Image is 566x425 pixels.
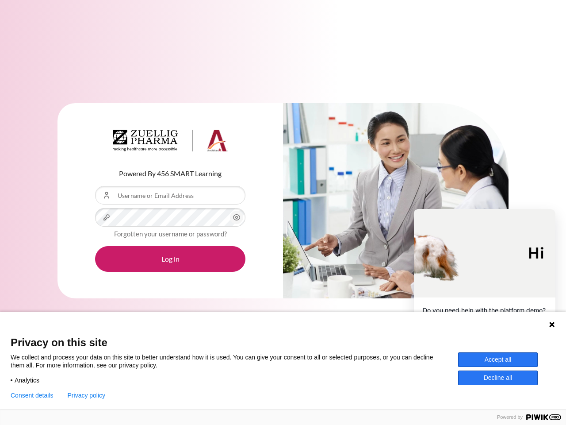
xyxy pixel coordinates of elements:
img: Architeck [113,130,228,152]
button: Consent details [11,392,54,399]
button: Decline all [458,371,538,385]
a: Privacy policy [68,392,106,399]
input: Username or Email Address [95,186,245,205]
p: We collect and process your data on this site to better understand how it is used. You can give y... [11,353,458,369]
a: Forgotten your username or password? [114,230,227,238]
span: Privacy on this site [11,336,555,349]
span: Powered by [493,414,526,420]
span: Analytics [15,376,39,384]
a: Architeck [113,130,228,155]
button: Log in [95,246,245,272]
button: Accept all [458,352,538,367]
p: Powered By 456 SMART Learning [95,168,245,179]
